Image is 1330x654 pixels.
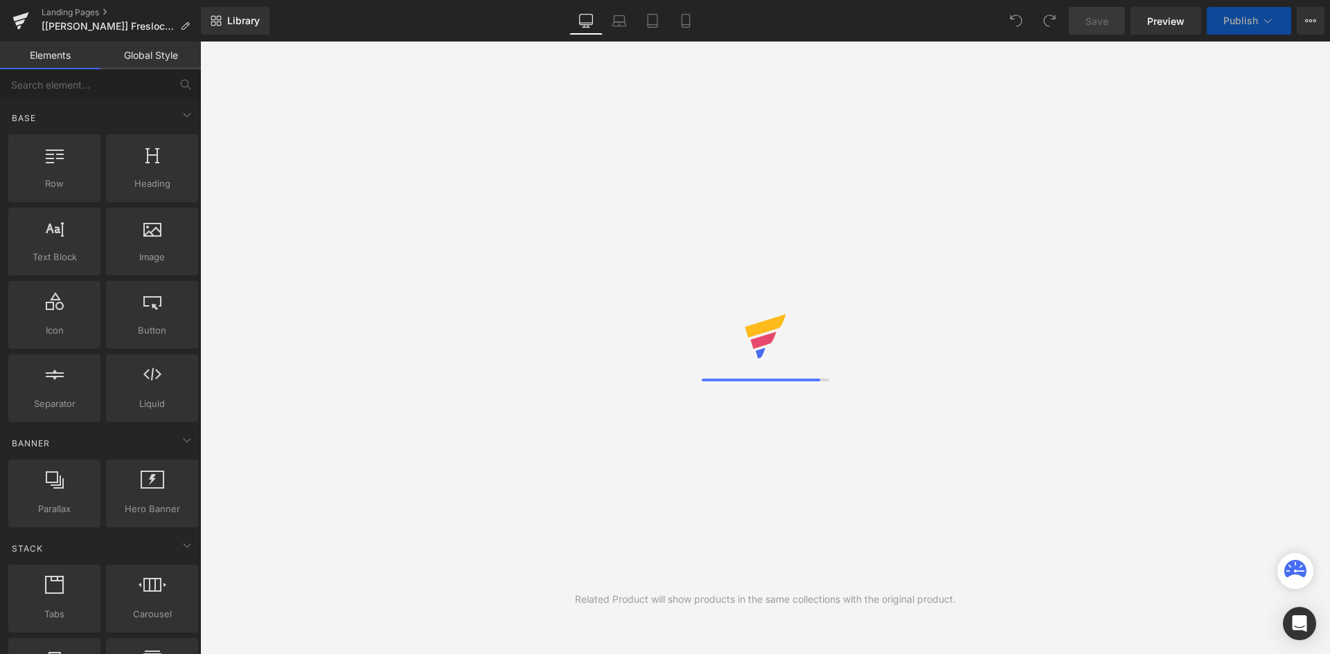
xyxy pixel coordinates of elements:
button: Undo [1002,7,1030,35]
span: [[PERSON_NAME]] Freslock Advertorial [42,21,175,32]
div: Related Product will show products in the same collections with the original product. [575,592,956,607]
span: Hero Banner [110,502,194,516]
span: Save [1085,14,1108,28]
a: Desktop [569,7,603,35]
span: Icon [12,323,96,338]
button: Publish [1207,7,1291,35]
span: Text Block [12,250,96,264]
a: Preview [1130,7,1201,35]
span: Separator [12,397,96,411]
a: Mobile [669,7,702,35]
button: Redo [1036,7,1063,35]
span: Base [10,111,37,125]
span: Liquid [110,397,194,411]
span: Preview [1147,14,1185,28]
a: Global Style [100,42,201,69]
a: New Library [201,7,269,35]
a: Landing Pages [42,7,201,18]
span: Tabs [12,607,96,621]
span: Carousel [110,607,194,621]
span: Heading [110,176,194,191]
span: Button [110,323,194,338]
a: Tablet [636,7,669,35]
span: Publish [1223,15,1258,26]
span: Image [110,250,194,264]
span: Library [227,15,260,27]
span: Banner [10,437,51,450]
span: Parallax [12,502,96,516]
span: Stack [10,542,44,555]
a: Laptop [603,7,636,35]
div: Open Intercom Messenger [1283,607,1316,640]
button: More [1297,7,1324,35]
span: Row [12,176,96,191]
